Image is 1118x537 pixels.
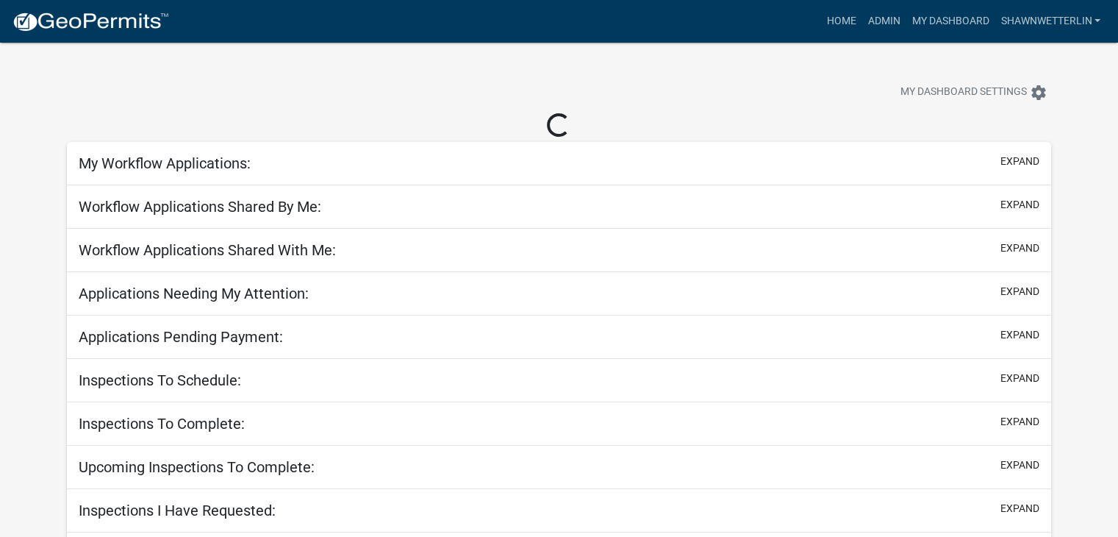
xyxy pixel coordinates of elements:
[1000,197,1039,213] button: expand
[900,84,1027,102] span: My Dashboard Settings
[79,285,309,302] h5: Applications Needing My Attention:
[79,328,283,346] h5: Applications Pending Payment:
[79,371,241,389] h5: Inspections To Schedule:
[1000,284,1039,299] button: expand
[1030,84,1047,102] i: settings
[79,154,251,172] h5: My Workflow Applications:
[995,7,1106,35] a: ShawnWetterlin
[1000,371,1039,386] button: expand
[1000,458,1039,473] button: expand
[79,198,321,216] h5: Workflow Applications Shared By Me:
[79,415,245,433] h5: Inspections To Complete:
[906,7,995,35] a: My Dashboard
[1000,501,1039,516] button: expand
[79,502,276,519] h5: Inspections I Have Requested:
[1000,414,1039,430] button: expand
[861,7,906,35] a: Admin
[1000,327,1039,343] button: expand
[1000,241,1039,256] button: expand
[820,7,861,35] a: Home
[79,458,315,476] h5: Upcoming Inspections To Complete:
[79,241,336,259] h5: Workflow Applications Shared With Me:
[889,78,1059,107] button: My Dashboard Settingssettings
[1000,154,1039,169] button: expand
